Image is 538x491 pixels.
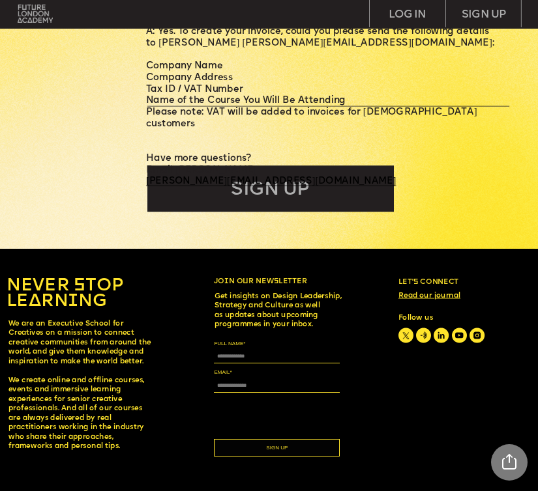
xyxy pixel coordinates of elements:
[215,293,343,328] span: Get insights on Design Leadership, Strategy and Culture as well as updates about upcoming program...
[146,26,499,49] p: A: Yes. To create your invoice, could you please send the following details to [PERSON_NAME] [PER...
[214,369,340,377] label: EMAIL*
[8,320,153,449] span: We are an Executive School for Creatives on a mission to connect creative communities from around...
[398,278,459,285] span: Let’s connect
[214,398,341,430] iframe: reCAPTCHA
[146,153,499,176] p: Have more questions? Email [PERSON_NAME]
[18,5,53,22] img: upload-bfdffa89-fac7-4f57-a443-c7c39906ba42.png
[7,277,128,311] a: NEVER STOP LEARNING
[146,177,396,186] a: [PERSON_NAME][EMAIL_ADDRESS][DOMAIN_NAME]
[214,278,307,285] span: Join our newsletter
[398,292,460,300] a: Read our journal
[146,49,499,107] p: Company Name Company Address Tax ID / VAT Number Name of the Course You Will Be Attending
[214,439,340,456] button: SIGN UP
[214,340,340,348] label: FULL NAME*
[398,315,433,321] span: Follow us
[146,107,499,130] p: Please note: VAT will be added to invoices for [DEMOGRAPHIC_DATA] customers
[491,444,528,481] div: Share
